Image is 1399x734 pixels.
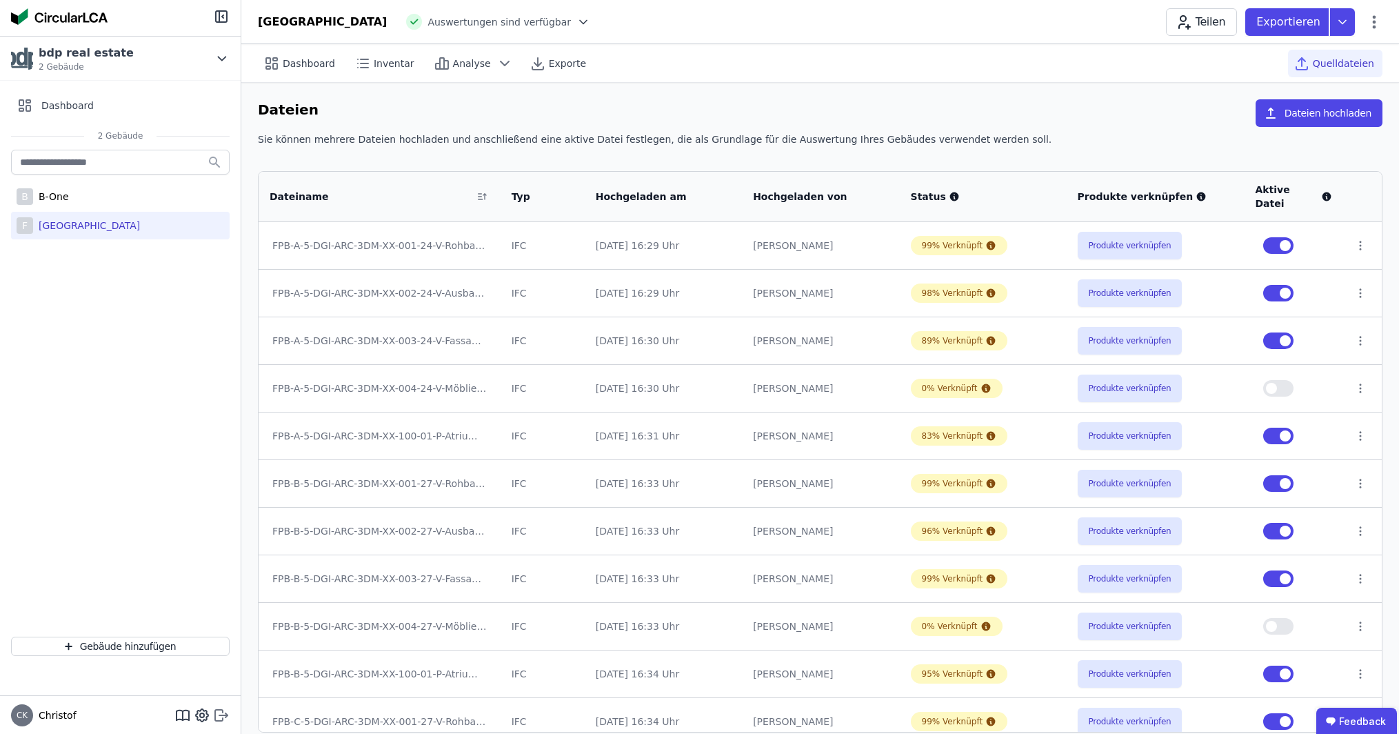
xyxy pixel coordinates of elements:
[922,335,983,346] div: 89% Verknüpft
[596,667,731,681] div: [DATE] 16:34 Uhr
[272,239,487,252] div: FPB-A-5-DGI-ARC-3DM-XX-001-24-V-Rohbau.ifc
[922,383,978,394] div: 0% Verknüpft
[39,45,134,61] div: bdp real estate
[922,430,983,442] div: 83% Verknüpft
[512,715,574,728] div: IFC
[596,524,731,538] div: [DATE] 16:33 Uhr
[512,619,574,633] div: IFC
[283,57,335,70] span: Dashboard
[272,381,487,395] div: FPB-A-5-DGI-ARC-3DM-XX-004-24-V-Möblierung.ifc
[1078,660,1182,688] button: Produkte verknüpfen
[512,381,574,395] div: IFC
[1256,14,1323,30] p: Exportieren
[258,14,387,30] div: [GEOGRAPHIC_DATA]
[753,715,888,728] div: [PERSON_NAME]
[427,15,571,29] span: Auswertungen sind verfügbar
[512,239,574,252] div: IFC
[922,716,983,727] div: 99% Verknüpft
[84,130,157,141] span: 2 Gebäude
[17,217,33,234] div: F
[41,99,94,112] span: Dashboard
[11,637,230,656] button: Gebäude hinzufügen
[512,477,574,490] div: IFC
[1078,190,1234,204] div: Produkte verknüpfen
[753,286,888,300] div: [PERSON_NAME]
[753,429,888,443] div: [PERSON_NAME]
[549,57,586,70] span: Exporte
[596,429,731,443] div: [DATE] 16:31 Uhr
[1078,422,1182,450] button: Produkte verknüpfen
[922,526,983,537] div: 96% Verknüpft
[596,286,731,300] div: [DATE] 16:29 Uhr
[922,478,983,489] div: 99% Verknüpft
[753,477,888,490] div: [PERSON_NAME]
[272,524,487,538] div: FPB-B-5-DGI-ARC-3DM-XX-002-27-V-Ausbau.ifc
[272,667,487,681] div: FPB-B-5-DGI-ARC-3DM-XX-100-01-P-Atrium Haus B.ifc
[33,190,69,204] div: B-One
[1078,613,1182,640] button: Produkte verknüpfen
[11,8,108,25] img: Concular
[33,219,140,232] div: [GEOGRAPHIC_DATA]
[512,667,574,681] div: IFC
[753,572,888,586] div: [PERSON_NAME]
[596,715,731,728] div: [DATE] 16:34 Uhr
[922,240,983,251] div: 99% Verknüpft
[17,711,28,720] span: CK
[753,667,888,681] div: [PERSON_NAME]
[374,57,414,70] span: Inventar
[596,572,731,586] div: [DATE] 16:33 Uhr
[272,286,487,300] div: FPB-A-5-DGI-ARC-3DM-XX-002-24-V-Ausbau.ifc
[1256,99,1382,127] button: Dateien hochladen
[596,190,714,204] div: Hochgeladen am
[17,188,33,205] div: B
[270,190,472,204] div: Dateiname
[596,381,731,395] div: [DATE] 16:30 Uhr
[33,708,77,722] span: Christof
[272,429,487,443] div: FPB-A-5-DGI-ARC-3DM-XX-100-01-P-Atrium Haus A.ifc
[512,429,574,443] div: IFC
[1313,57,1374,70] span: Quelldateien
[596,334,731,348] div: [DATE] 16:30 Uhr
[753,190,871,204] div: Hochgeladen von
[753,381,888,395] div: [PERSON_NAME]
[1255,183,1331,210] div: Aktive Datei
[753,524,888,538] div: [PERSON_NAME]
[1078,470,1182,497] button: Produkte verknüpfen
[39,61,134,72] span: 2 Gebäude
[1078,232,1182,259] button: Produkte verknüpfen
[1078,375,1182,402] button: Produkte verknüpfen
[258,99,319,121] h6: Dateien
[272,715,487,728] div: FPB-C-5-DGI-ARC-3DM-XX-001-27-V-Rohbau.ifc
[596,477,731,490] div: [DATE] 16:33 Uhr
[1078,327,1182,355] button: Produkte verknüpfen
[753,619,888,633] div: [PERSON_NAME]
[922,573,983,584] div: 99% Verknüpft
[512,334,574,348] div: IFC
[596,619,731,633] div: [DATE] 16:33 Uhr
[453,57,491,70] span: Analyse
[753,239,888,252] div: [PERSON_NAME]
[1078,517,1182,545] button: Produkte verknüpfen
[1078,279,1182,307] button: Produkte verknüpfen
[512,524,574,538] div: IFC
[922,668,983,680] div: 95% Verknüpft
[272,334,487,348] div: FPB-A-5-DGI-ARC-3DM-XX-003-24-V-Fassade.ifc
[512,572,574,586] div: IFC
[911,190,1056,204] div: Status
[1078,565,1182,593] button: Produkte verknüpfen
[11,48,33,70] img: bdp real estate
[512,286,574,300] div: IFC
[922,621,978,632] div: 0% Verknüpft
[753,334,888,348] div: [PERSON_NAME]
[922,288,983,299] div: 98% Verknüpft
[272,572,487,586] div: FPB-B-5-DGI-ARC-3DM-XX-003-27-V-Fassade.ifc
[272,477,487,490] div: FPB-B-5-DGI-ARC-3DM-XX-001-27-V-Rohbau.ifc
[512,190,557,204] div: Typ
[258,132,1382,157] div: Sie können mehrere Dateien hochladen und anschließend eine aktive Datei festlegen, die als Grundl...
[272,619,487,633] div: FPB-B-5-DGI-ARC-3DM-XX-004-27-V-Möblierung.ifc
[596,239,731,252] div: [DATE] 16:29 Uhr
[1166,8,1237,36] button: Teilen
